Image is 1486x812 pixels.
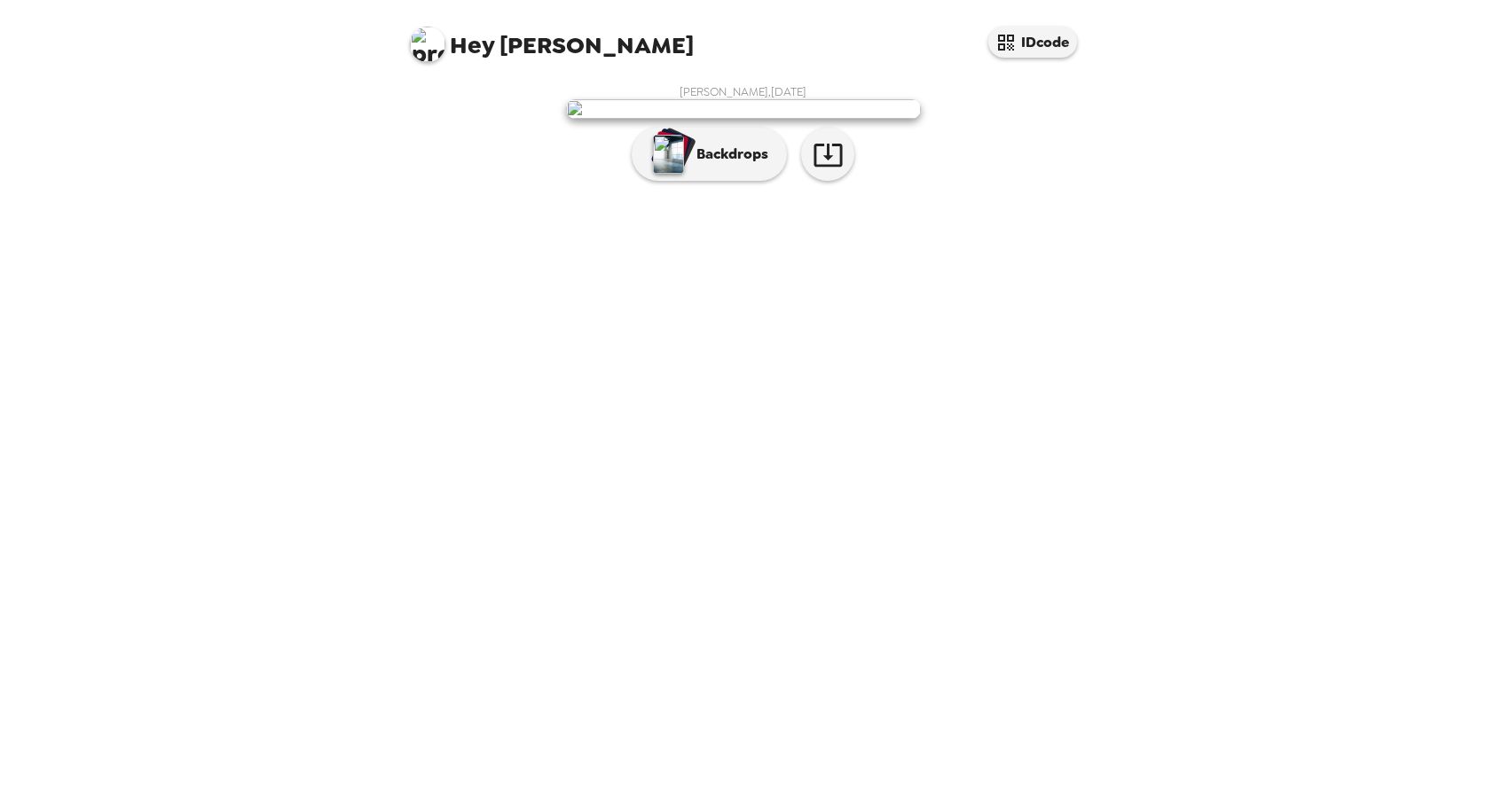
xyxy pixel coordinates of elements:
[410,18,694,58] span: [PERSON_NAME]
[566,99,921,119] img: user
[688,144,768,165] p: Backdrops
[450,29,494,61] span: Hey
[410,27,445,62] img: profile pic
[988,27,1077,58] button: IDcode
[632,128,787,181] button: Backdrops
[680,84,806,99] span: [PERSON_NAME] , [DATE]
